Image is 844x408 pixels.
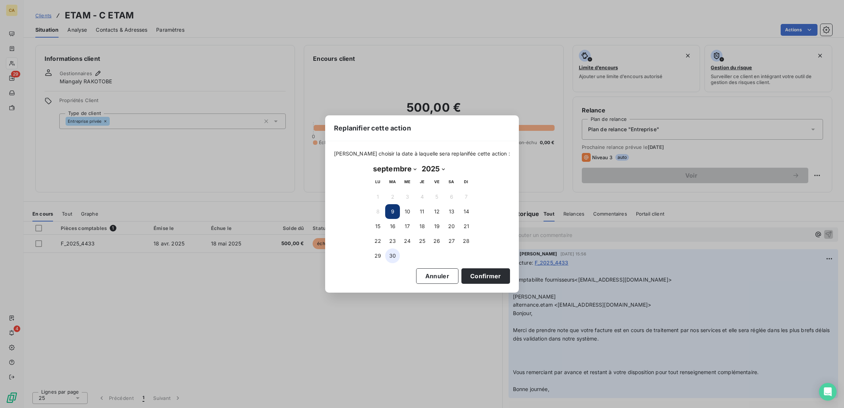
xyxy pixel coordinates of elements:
[415,219,429,234] button: 18
[429,234,444,248] button: 26
[370,248,385,263] button: 29
[429,204,444,219] button: 12
[370,175,385,189] th: lundi
[400,234,415,248] button: 24
[429,175,444,189] th: vendredi
[459,189,474,204] button: 7
[334,150,510,157] span: [PERSON_NAME] choisir la date à laquelle sera replanifée cette action :
[444,219,459,234] button: 20
[400,219,415,234] button: 17
[370,189,385,204] button: 1
[370,234,385,248] button: 22
[444,234,459,248] button: 27
[459,204,474,219] button: 14
[400,204,415,219] button: 10
[459,234,474,248] button: 28
[461,268,510,284] button: Confirmer
[415,234,429,248] button: 25
[429,189,444,204] button: 5
[385,248,400,263] button: 30
[415,189,429,204] button: 4
[370,204,385,219] button: 8
[444,175,459,189] th: samedi
[400,189,415,204] button: 3
[444,189,459,204] button: 6
[385,189,400,204] button: 2
[444,204,459,219] button: 13
[459,175,474,189] th: dimanche
[370,219,385,234] button: 15
[400,175,415,189] th: mercredi
[385,204,400,219] button: 9
[819,383,837,401] div: Open Intercom Messenger
[459,219,474,234] button: 21
[415,204,429,219] button: 11
[385,234,400,248] button: 23
[385,175,400,189] th: mardi
[415,175,429,189] th: jeudi
[385,219,400,234] button: 16
[334,123,411,133] span: Replanifier cette action
[429,219,444,234] button: 19
[416,268,458,284] button: Annuler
